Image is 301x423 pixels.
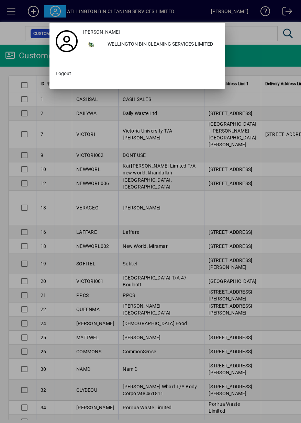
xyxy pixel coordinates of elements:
[83,28,120,36] span: [PERSON_NAME]
[53,68,222,80] button: Logout
[80,38,222,51] button: WELLINGTON BIN CLEANING SERVICES LIMITED
[56,70,71,77] span: Logout
[102,38,222,51] div: WELLINGTON BIN CLEANING SERVICES LIMITED
[53,35,80,47] a: Profile
[80,26,222,38] a: [PERSON_NAME]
